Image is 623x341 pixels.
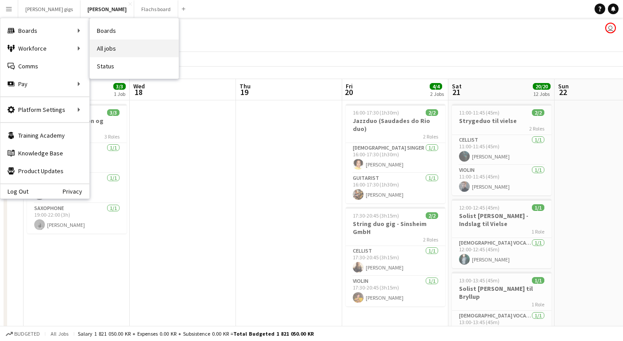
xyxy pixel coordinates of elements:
[452,104,551,195] app-job-card: 11:00-11:45 (45m)2/2Strygeduo til vielse2 RolesCellist1/111:00-11:45 (45m)[PERSON_NAME]Violin1/11...
[529,125,544,132] span: 2 Roles
[0,22,89,40] div: Boards
[353,212,399,219] span: 17:30-20:45 (3h15m)
[0,127,89,144] a: Training Academy
[107,109,120,116] span: 3/3
[452,199,551,268] app-job-card: 12:00-12:45 (45m)1/1Solist [PERSON_NAME] - Indslag til Vielse1 Role[DEMOGRAPHIC_DATA] Vocal + Pia...
[557,87,569,97] span: 22
[0,101,89,119] div: Platform Settings
[346,104,445,203] app-job-card: 16:00-17:30 (1h30m)2/2Jazzduo (Saudades do Rio duo)2 Roles[DEMOGRAPHIC_DATA] Singer1/116:00-17:30...
[426,212,438,219] span: 2/2
[531,301,544,308] span: 1 Role
[0,162,89,180] a: Product Updates
[80,0,134,18] button: [PERSON_NAME]
[532,109,544,116] span: 2/2
[346,143,445,173] app-card-role: [DEMOGRAPHIC_DATA] Singer1/116:00-17:30 (1h30m)[PERSON_NAME]
[452,285,551,301] h3: Solist [PERSON_NAME] til Bryllup
[452,212,551,228] h3: Solist [PERSON_NAME] - Indslag til Vielse
[353,109,399,116] span: 16:00-17:30 (1h30m)
[452,117,551,125] h3: Strygeduo til vielse
[423,236,438,243] span: 2 Roles
[4,329,41,339] button: Budgeted
[0,75,89,93] div: Pay
[605,23,616,33] app-user-avatar: Asger Søgaard Hajslund
[459,277,499,284] span: 13:00-13:45 (45m)
[27,203,127,234] app-card-role: Saxophone1/119:00-22:00 (3h)[PERSON_NAME]
[78,330,314,337] div: Salary 1 821 050.00 KR + Expenses 0.00 KR + Subsistence 0.00 KR =
[533,91,550,97] div: 12 Jobs
[344,87,353,97] span: 20
[558,82,569,90] span: Sun
[346,82,353,90] span: Fri
[459,109,499,116] span: 11:00-11:45 (45m)
[104,133,120,140] span: 3 Roles
[430,91,444,97] div: 2 Jobs
[346,246,445,276] app-card-role: Cellist1/117:30-20:45 (3h15m)[PERSON_NAME]
[346,220,445,236] h3: String duo gig - Sinsheim GmbH
[90,22,179,40] a: Boards
[14,331,40,337] span: Budgeted
[532,204,544,211] span: 1/1
[346,117,445,133] h3: Jazzduo (Saudades do Rio duo)
[423,133,438,140] span: 2 Roles
[240,82,251,90] span: Thu
[451,87,462,97] span: 21
[49,330,70,337] span: All jobs
[90,40,179,57] a: All jobs
[346,207,445,306] app-job-card: 17:30-20:45 (3h15m)2/2String duo gig - Sinsheim GmbH2 RolesCellist1/117:30-20:45 (3h15m)[PERSON_N...
[346,173,445,203] app-card-role: Guitarist1/116:00-17:30 (1h30m)[PERSON_NAME]
[346,276,445,306] app-card-role: Violin1/117:30-20:45 (3h15m)[PERSON_NAME]
[452,82,462,90] span: Sat
[426,109,438,116] span: 2/2
[452,311,551,341] app-card-role: [DEMOGRAPHIC_DATA] Vocal + Piano1/113:00-13:45 (45m)[PERSON_NAME]
[459,204,499,211] span: 12:00-12:45 (45m)
[114,91,125,97] div: 1 Job
[0,144,89,162] a: Knowledge Base
[452,165,551,195] app-card-role: Violin1/111:00-11:45 (45m)[PERSON_NAME]
[233,330,314,337] span: Total Budgeted 1 821 050.00 KR
[113,83,126,90] span: 3/3
[133,82,145,90] span: Wed
[452,238,551,268] app-card-role: [DEMOGRAPHIC_DATA] Vocal + Piano1/112:00-12:45 (45m)[PERSON_NAME]
[0,57,89,75] a: Comms
[134,0,178,18] button: Flachs board
[18,0,80,18] button: [PERSON_NAME] gigs
[63,188,89,195] a: Privacy
[531,228,544,235] span: 1 Role
[0,188,28,195] a: Log Out
[452,135,551,165] app-card-role: Cellist1/111:00-11:45 (45m)[PERSON_NAME]
[533,83,551,90] span: 20/20
[532,277,544,284] span: 1/1
[238,87,251,97] span: 19
[90,57,179,75] a: Status
[452,272,551,341] app-job-card: 13:00-13:45 (45m)1/1Solist [PERSON_NAME] til Bryllup1 Role[DEMOGRAPHIC_DATA] Vocal + Piano1/113:0...
[132,87,145,97] span: 18
[430,83,442,90] span: 4/4
[0,40,89,57] div: Workforce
